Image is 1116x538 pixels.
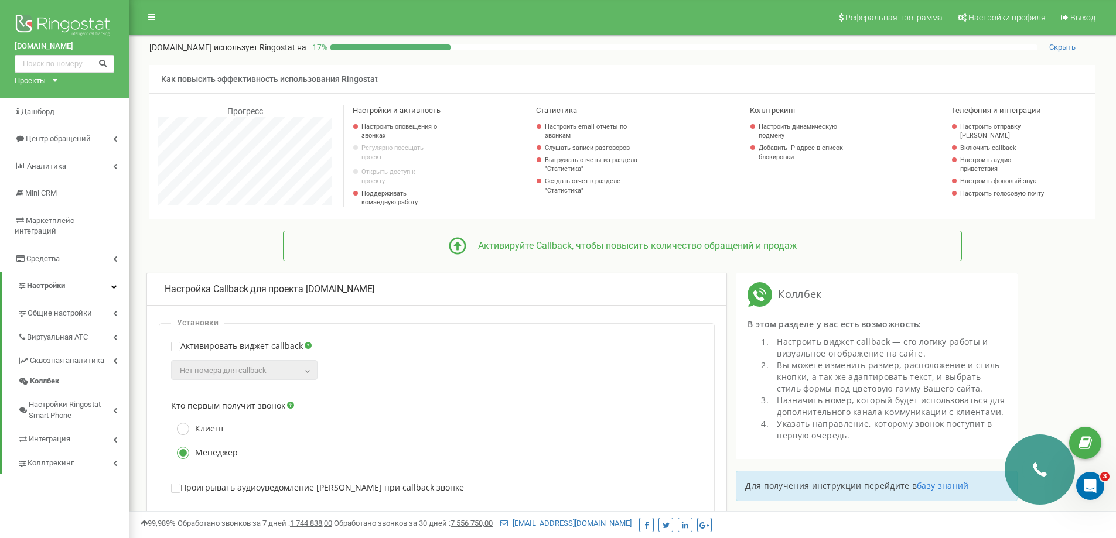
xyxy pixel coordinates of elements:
span: Настройки и активность [353,106,441,115]
span: Обработано звонков за 7 дней : [178,519,332,527]
a: [EMAIL_ADDRESS][DOMAIN_NAME] [500,519,632,527]
a: Общие настройки [18,300,129,324]
input: Поиск по номеру [15,55,114,73]
span: Настройки профиля [968,13,1046,22]
a: Открыть доступ к проекту [361,167,440,186]
span: Центр обращений [26,134,91,143]
a: Слушать записи разговоров [545,143,644,153]
a: Настройки Ringostat Smart Phone [18,391,129,426]
div: Проекты [15,76,46,87]
span: Прогресс [227,107,263,116]
span: Скрыть [1049,43,1076,52]
span: Маркетплейс интеграций [15,216,74,236]
label: Клиент [171,423,224,435]
span: использует Ringostat на [214,43,306,52]
div: Активируйте Callback, чтобы повысить количество обращений и продаж [466,239,797,253]
a: Добавить IP адрес в список блокировки [759,143,849,162]
li: Вы можете изменить размер, расположение и стиль кнопки, а так же адаптировать текст, и выбрать ст... [771,359,1006,395]
a: Создать отчет в разделе "Статистика" [545,177,644,195]
li: Настроить виджет сallback — его логику работы и визуальное отображение на сайте. [771,336,1006,359]
a: Интеграция [18,426,129,450]
a: Настроить голосовую почту [960,189,1045,198]
a: Настроить динамическую подмену [759,122,849,141]
span: Телефония и интеграции [951,106,1041,115]
span: Настройки [27,281,65,290]
span: Mini CRM [25,189,57,197]
span: Аналитика [27,162,66,170]
a: Коллтрекинг [18,450,129,474]
a: Настроить email отчеты по звонкам [545,122,644,141]
img: Ringostat logo [15,12,114,41]
li: Указать направление, которому звонок поступит в первую очередь. [771,418,1006,441]
a: Виртуальная АТС [18,324,129,348]
a: Включить callback [960,143,1045,153]
a: Выгружать отчеты из раздела "Статистика" [545,156,644,174]
label: Менеджер [171,447,238,459]
span: 3 [1100,472,1110,481]
label: Проигрывать аудиоуведомление [PERSON_NAME] при callback звонке [171,483,464,493]
u: 7 556 750,00 [451,519,493,527]
p: Регулярно посещать проект [361,143,440,162]
div: В этом разделе у вас есть возможность: [748,318,1006,336]
span: Реферальная программа [845,13,943,22]
p: 17 % [306,42,330,53]
a: Настроить аудио приветствия [960,156,1045,174]
span: Нет номера для callback [180,366,267,375]
a: Настроить отправку [PERSON_NAME] [960,122,1045,141]
a: Настроить фоновый звук [960,177,1045,186]
p: Для получения инструкции перейдите в [745,480,1008,492]
a: [DOMAIN_NAME] [15,41,114,52]
a: базу знаний [917,480,968,491]
a: Коллбек [18,371,129,392]
span: Коллтрекинг [28,458,74,469]
li: Назначить номер, который будет использоваться для дополнительного канала коммуникации с клиентами. [771,395,1006,418]
span: Виртуальная АТС [27,332,88,343]
span: Коллбек [772,287,821,302]
a: Сквозная аналитика [18,347,129,371]
span: Выход [1070,13,1095,22]
span: Коллбек [30,376,59,387]
a: Настроить оповещения о звонках [361,122,440,141]
span: Общие настройки [28,308,92,319]
span: Обработано звонков за 30 дней : [334,519,493,527]
p: Поддерживать командную работу [361,189,440,207]
span: Интеграция [29,434,70,445]
span: Средства [26,254,60,263]
div: Настройка Callback для проекта [DOMAIN_NAME] [165,283,709,296]
span: Как повысить эффективность использования Ringostat [161,74,378,84]
label: Кто первым получит звонок [171,401,285,411]
p: Установки [177,318,219,328]
iframe: Intercom live chat [1076,472,1104,500]
span: Сквозная аналитика [30,355,104,366]
span: Дашборд [21,107,54,116]
span: Коллтрекинг [750,106,796,115]
span: Статистика [536,106,577,115]
label: Активировать виджет callback [171,341,303,357]
u: 1 744 838,00 [290,519,332,527]
span: Настройки Ringostat Smart Phone [29,399,113,421]
a: Настройки [2,272,129,300]
p: [DOMAIN_NAME] [149,42,306,53]
span: 99,989% [141,519,176,527]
